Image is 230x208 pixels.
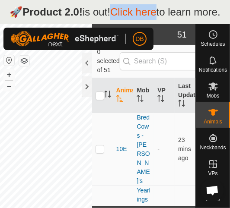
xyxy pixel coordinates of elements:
th: Last Updated [175,78,195,113]
span: Schedules [201,41,225,47]
p-sorticon: Activate to sort [137,96,144,103]
button: – [4,81,14,91]
span: 0 selected of 51 [97,47,120,75]
div: Bred Cows - [PERSON_NAME]'s [137,113,150,186]
p-sorticon: Activate to sort [178,101,185,108]
img: Gallagher Logo [10,31,118,47]
span: DB [135,35,144,44]
button: Reset Map [4,55,14,66]
app-display-virtual-paddock-transition: - [157,145,160,152]
span: Mobs [207,93,219,98]
button: + [4,69,14,80]
th: Animal [113,78,134,113]
span: Neckbands [200,145,226,150]
a: Click here [110,6,157,18]
th: Mob [133,78,154,113]
span: Notifications [199,67,227,72]
span: 18 Sept 2025, 7:02 am [178,136,191,161]
span: VPs [208,171,217,176]
strong: Product 2.0! [22,6,83,18]
button: Map Layers [19,56,29,66]
span: Animals [204,119,222,124]
p-sorticon: Activate to sort [157,96,164,103]
div: Open chat [201,179,224,202]
p-sorticon: Activate to sort [116,96,123,103]
span: 10E [116,145,127,154]
span: Status [205,197,220,202]
p-sorticon: Activate to sort [104,92,111,99]
th: VP [154,78,175,113]
p: 🚀 is out! to learn more. [10,4,220,20]
input: Search (S) [120,52,224,70]
span: 51 [177,28,187,41]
